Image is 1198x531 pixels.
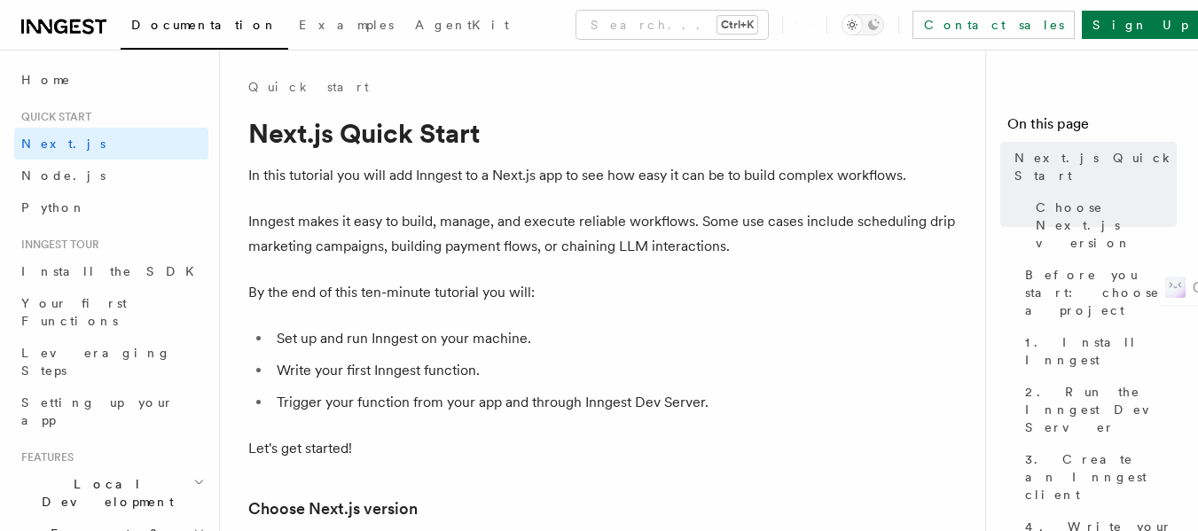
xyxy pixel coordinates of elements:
a: Examples [288,5,404,48]
a: 1. Install Inngest [1018,326,1177,376]
span: Install the SDK [21,264,205,278]
span: Before you start: choose a project [1025,266,1177,319]
span: AgentKit [415,18,509,32]
li: Write your first Inngest function. [271,358,958,383]
a: Documentation [121,5,288,50]
li: Set up and run Inngest on your machine. [271,326,958,351]
span: Features [14,450,74,465]
h4: On this page [1007,113,1177,142]
span: Python [21,200,86,215]
a: Install the SDK [14,255,208,287]
button: Local Development [14,468,208,518]
button: Toggle dark mode [842,14,884,35]
h1: Next.js Quick Start [248,117,958,149]
span: 2. Run the Inngest Dev Server [1025,383,1177,436]
a: Python [14,191,208,223]
a: 3. Create an Inngest client [1018,443,1177,511]
span: Inngest tour [14,238,99,252]
span: Your first Functions [21,296,127,328]
a: Next.js [14,128,208,160]
a: Leveraging Steps [14,337,208,387]
p: By the end of this ten-minute tutorial you will: [248,280,958,305]
span: Setting up your app [21,395,174,427]
span: 1. Install Inngest [1025,333,1177,369]
a: Contact sales [912,11,1075,39]
a: Choose Next.js version [248,496,418,521]
span: Node.js [21,168,106,183]
span: 3. Create an Inngest client [1025,450,1177,504]
li: Trigger your function from your app and through Inngest Dev Server. [271,390,958,415]
a: Before you start: choose a project [1018,259,1177,326]
a: Node.js [14,160,208,191]
a: Setting up your app [14,387,208,436]
a: Quick start [248,78,369,96]
a: Next.js Quick Start [1007,142,1177,191]
a: Home [14,64,208,96]
a: AgentKit [404,5,520,48]
span: Examples [299,18,394,32]
span: Home [21,71,71,89]
button: Search...Ctrl+K [576,11,768,39]
span: Local Development [14,475,193,511]
span: Choose Next.js version [1036,199,1177,252]
kbd: Ctrl+K [717,16,757,34]
a: 2. Run the Inngest Dev Server [1018,376,1177,443]
span: Documentation [131,18,278,32]
p: Let's get started! [248,436,958,461]
a: Your first Functions [14,287,208,337]
span: Next.js [21,137,106,151]
p: In this tutorial you will add Inngest to a Next.js app to see how easy it can be to build complex... [248,163,958,188]
a: Choose Next.js version [1029,191,1177,259]
span: Next.js Quick Start [1014,149,1177,184]
p: Inngest makes it easy to build, manage, and execute reliable workflows. Some use cases include sc... [248,209,958,259]
span: Quick start [14,110,91,124]
span: Leveraging Steps [21,346,171,378]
